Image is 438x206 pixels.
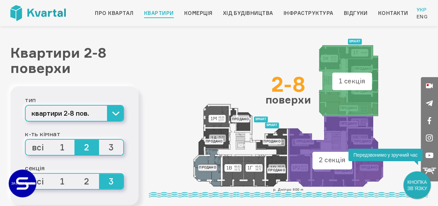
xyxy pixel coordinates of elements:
text: 1 секція [339,77,365,85]
span: всі [26,140,50,155]
div: секція [25,163,124,173]
a: Укр [417,6,428,13]
h1: Квартири 2-8 поверхи [10,45,138,76]
div: к-ть кімнат [25,129,124,139]
div: р. Дніпро 600 м [149,187,428,197]
div: тип [25,94,124,105]
a: Квартири [144,9,174,17]
span: 1 [50,174,75,189]
div: поверхи [266,74,311,105]
span: всі [26,174,50,189]
img: Kvartal [10,5,66,21]
text: ЗАБУДОВНИК [11,181,34,185]
a: Контакти [378,9,408,17]
a: ЗАБУДОВНИК [9,170,36,197]
a: Про квартал [95,9,133,17]
span: 1 [50,140,75,155]
button: квартири 2-8 пов. [25,105,124,122]
a: Eng [417,13,428,20]
text: 2 секція [319,156,346,164]
a: Комерція [184,9,213,17]
span: 2 [74,140,99,155]
a: Інфраструктура [284,9,333,17]
span: 3 [99,174,124,189]
a: Відгуки [343,9,367,17]
span: 3 [99,140,124,155]
span: 2 [74,174,99,189]
div: 2-8 [266,74,311,94]
div: Передзвонимо у зручний час [348,149,422,161]
div: КНОПКА ЗВ`ЯЗКУ [404,172,430,198]
a: Хід будівництва [223,9,273,17]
